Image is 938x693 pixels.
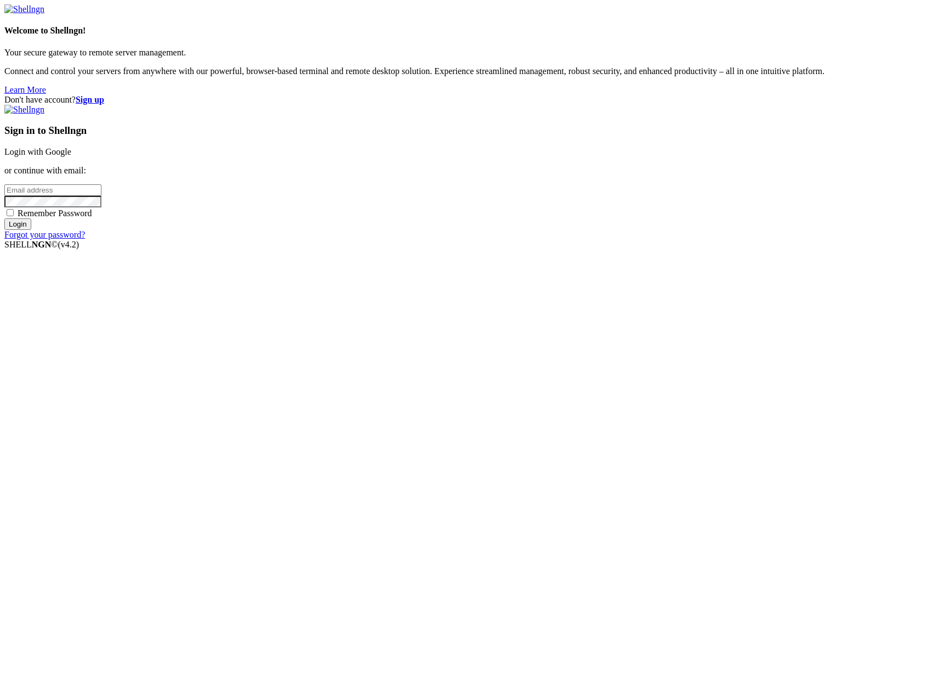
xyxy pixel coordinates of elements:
p: Your secure gateway to remote server management. [4,48,934,58]
span: SHELL © [4,240,79,249]
span: Remember Password [18,209,92,218]
a: Learn More [4,85,46,94]
input: Email address [4,184,101,196]
a: Login with Google [4,147,71,156]
a: Sign up [76,95,104,104]
p: or continue with email: [4,166,934,176]
a: Forgot your password? [4,230,85,239]
h4: Welcome to Shellngn! [4,26,934,36]
input: Login [4,218,31,230]
img: Shellngn [4,4,44,14]
span: 4.2.0 [58,240,79,249]
div: Don't have account? [4,95,934,105]
b: NGN [32,240,52,249]
img: Shellngn [4,105,44,115]
input: Remember Password [7,209,14,216]
p: Connect and control your servers from anywhere with our powerful, browser-based terminal and remo... [4,66,934,76]
h3: Sign in to Shellngn [4,125,934,137]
